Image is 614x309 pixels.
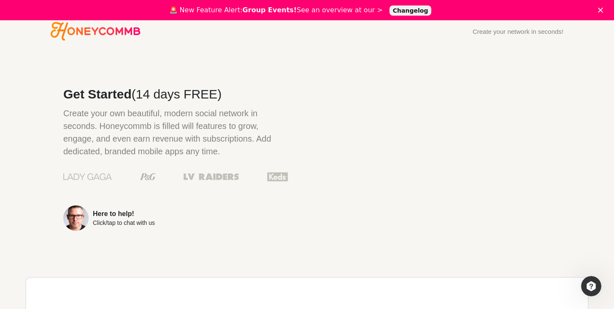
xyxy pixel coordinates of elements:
div: Here to help! [93,211,155,217]
img: Procter & Gamble [140,173,156,180]
img: Keds [267,171,288,182]
h2: Get Started [63,88,288,101]
div: 🚨 New Feature Alert: See an overview at our > [169,6,383,14]
img: Lady Gaga [63,170,112,183]
span: (14 days FREE) [132,87,222,101]
div: Close [598,8,606,13]
a: Here to help!Click/tap to chat with us [63,205,288,231]
div: Click/tap to chat with us [93,220,155,226]
div: Create your network in seconds! [473,28,563,35]
a: Changelog [389,5,432,16]
svg: Honeycommb [51,22,141,41]
b: Group Events! [243,6,297,14]
a: Go to Honeycommb homepage [51,22,141,41]
p: Create your own beautiful, modern social network in seconds. Honeycommb is filled will features t... [63,107,288,158]
iframe: Intercom live chat [581,276,601,296]
img: Sean [63,205,89,231]
img: Las Vegas Raiders [184,173,239,180]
